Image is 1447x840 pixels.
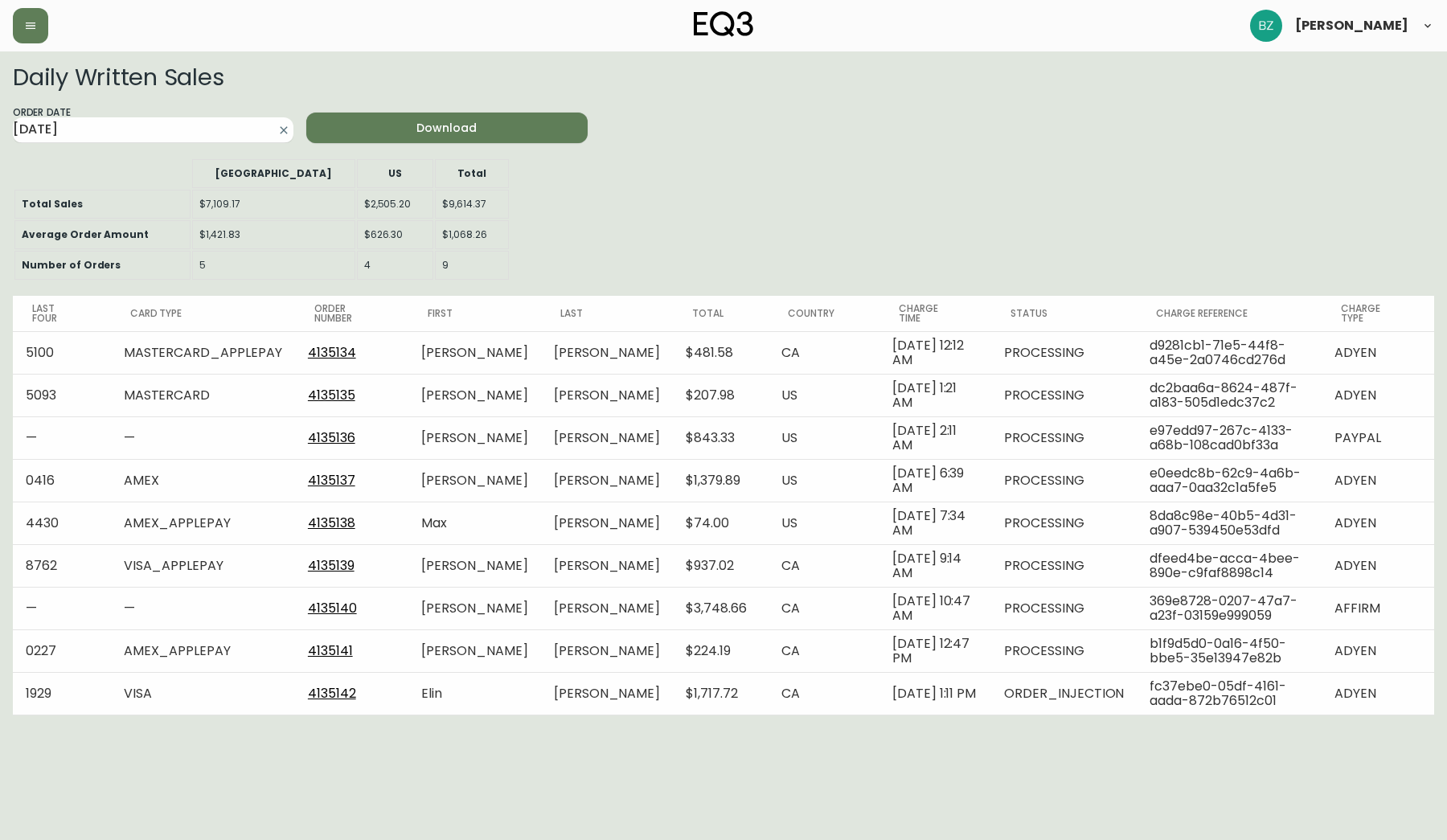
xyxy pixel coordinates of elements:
td: [PERSON_NAME] [541,587,673,629]
td: 8da8c98e-40b5-4d31-a907-539450e53dfd [1137,502,1322,544]
td: $1,421.83 [192,220,355,249]
td: ADYEN [1322,331,1434,374]
td: dc2baa6a-8624-487f-a183-505d1edc37c2 [1137,374,1322,416]
td: 1929 [13,672,111,715]
a: 4135139 [308,556,355,575]
td: [DATE] 12:12 AM [879,331,991,374]
td: $74.00 [673,502,769,544]
th: Total [673,296,769,331]
td: ADYEN [1322,502,1434,544]
td: VISA [111,672,295,715]
th: Status [991,296,1137,331]
td: CA [769,672,879,715]
td: dfeed4be-acca-4bee-890e-c9faf8898c14 [1137,544,1322,587]
td: [DATE] 6:39 AM [879,459,991,502]
td: $1,717.72 [673,672,769,715]
b: Number of Orders [22,258,121,272]
td: CA [769,629,879,672]
th: US [357,159,433,188]
td: [DATE] 10:47 AM [879,587,991,629]
td: $1,379.89 [673,459,769,502]
td: US [769,459,879,502]
td: [PERSON_NAME] [541,459,673,502]
td: fc37ebe0-05df-4161-aada-872b76512c01 [1137,672,1322,715]
td: $9,614.37 [435,190,509,219]
td: ADYEN [1322,672,1434,715]
span: Download [319,118,574,138]
td: $937.02 [673,544,769,587]
img: logo [694,11,753,37]
td: $626.30 [357,220,433,249]
a: 4135140 [308,599,357,617]
th: Order Number [295,296,408,331]
td: ADYEN [1322,629,1434,672]
td: [PERSON_NAME] [408,544,540,587]
a: 4135142 [308,684,356,703]
td: $207.98 [673,374,769,416]
td: 8762 [13,544,111,587]
td: [DATE] 1:21 AM [879,374,991,416]
th: Card Type [111,296,295,331]
th: Charge Time [879,296,991,331]
a: 4135136 [308,428,355,447]
th: Total [435,159,509,188]
td: PROCESSING [991,502,1137,544]
a: 4135138 [308,514,355,532]
td: — [111,587,295,629]
button: Download [306,113,587,143]
td: PAYPAL [1322,416,1434,459]
th: Charge Type [1322,296,1434,331]
td: CA [769,587,879,629]
td: $2,505.20 [357,190,433,219]
a: 4135135 [308,386,355,404]
td: [PERSON_NAME] [408,331,540,374]
td: US [769,416,879,459]
td: ADYEN [1322,374,1434,416]
th: Country [769,296,879,331]
th: Charge Reference [1137,296,1322,331]
td: [PERSON_NAME] [541,416,673,459]
img: 603957c962080f772e6770b96f84fb5c [1250,10,1282,42]
input: mm/dd/yyyy [13,117,268,143]
td: $7,109.17 [192,190,355,219]
td: PROCESSING [991,416,1137,459]
td: 4 [357,251,433,280]
td: AMEX [111,459,295,502]
td: 5100 [13,331,111,374]
td: 0227 [13,629,111,672]
td: [PERSON_NAME] [408,416,540,459]
td: $3,748.66 [673,587,769,629]
td: $1,068.26 [435,220,509,249]
td: 5093 [13,374,111,416]
td: US [769,502,879,544]
td: CA [769,544,879,587]
td: [DATE] 1:11 PM [879,672,991,715]
td: MASTERCARD_APPLEPAY [111,331,295,374]
td: 0416 [13,459,111,502]
td: PROCESSING [991,587,1137,629]
td: ORDER_INJECTION [991,672,1137,715]
td: MASTERCARD [111,374,295,416]
td: [PERSON_NAME] [408,459,540,502]
td: PROCESSING [991,629,1137,672]
td: AFFIRM [1322,587,1434,629]
b: Total Sales [22,197,83,211]
th: Last Four [13,296,111,331]
td: [PERSON_NAME] [541,331,673,374]
span: [PERSON_NAME] [1295,19,1408,32]
td: $224.19 [673,629,769,672]
td: VISA_APPLEPAY [111,544,295,587]
a: 4135141 [308,641,353,660]
td: [DATE] 9:14 AM [879,544,991,587]
td: [PERSON_NAME] [541,374,673,416]
td: ADYEN [1322,459,1434,502]
td: [PERSON_NAME] [541,629,673,672]
td: $481.58 [673,331,769,374]
td: — [13,587,111,629]
td: [PERSON_NAME] [408,374,540,416]
td: [PERSON_NAME] [541,672,673,715]
td: PROCESSING [991,544,1137,587]
td: [DATE] 2:11 AM [879,416,991,459]
td: $843.33 [673,416,769,459]
td: 369e8728-0207-47a7-a23f-03159e999059 [1137,587,1322,629]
